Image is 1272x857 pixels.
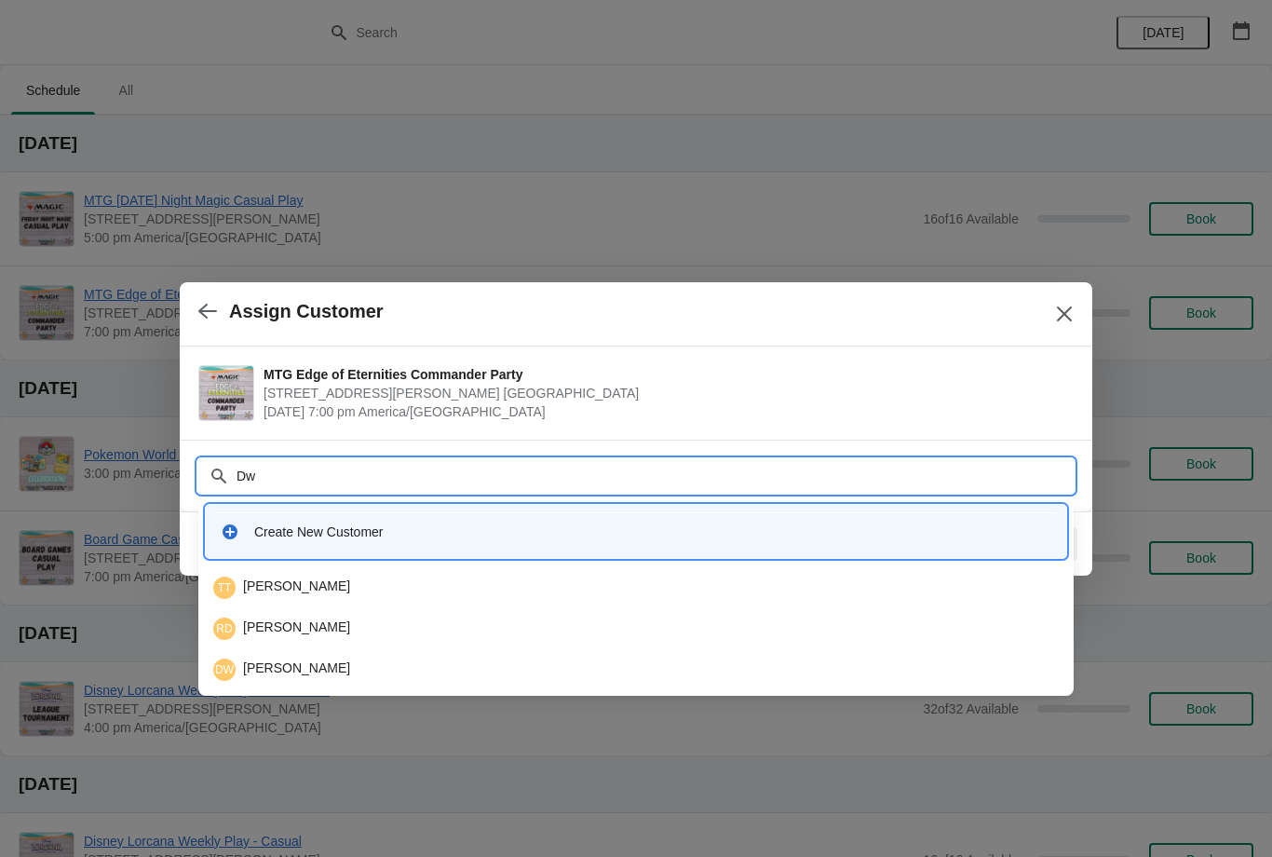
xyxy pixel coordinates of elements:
[213,659,1059,681] div: [PERSON_NAME]
[229,301,384,322] h2: Assign Customer
[264,402,1064,421] span: [DATE] 7:00 pm America/[GEOGRAPHIC_DATA]
[215,663,235,676] text: DW
[216,622,233,635] text: RD
[213,577,236,599] span: Ty Tidwell
[218,581,232,594] text: TT
[254,523,1051,541] div: Create New Customer
[198,606,1074,647] li: Raymond Dwigans
[236,459,1074,493] input: Search customer name or email
[198,569,1074,606] li: Ty Tidwell
[213,618,236,640] span: Raymond Dwigans
[213,618,1059,640] div: [PERSON_NAME]
[264,384,1064,402] span: [STREET_ADDRESS][PERSON_NAME] [GEOGRAPHIC_DATA]
[198,647,1074,688] li: Derrick Wills
[213,659,236,681] span: Derrick Wills
[1048,297,1081,331] button: Close
[213,577,1059,599] div: [PERSON_NAME]
[199,366,253,420] img: MTG Edge of Eternities Commander Party | 2040 Louetta Rd. Suite I Spring, TX 77388 | August 15 | ...
[264,365,1064,384] span: MTG Edge of Eternities Commander Party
